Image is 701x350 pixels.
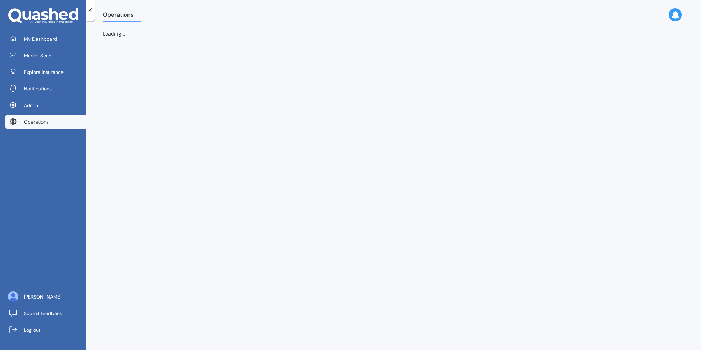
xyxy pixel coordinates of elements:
[24,310,62,317] span: Submit feedback
[103,30,684,37] div: Loading...
[5,82,86,96] a: Notifications
[24,52,51,59] span: Market Scan
[24,327,40,333] span: Log out
[5,307,86,320] a: Submit feedback
[24,293,61,300] span: [PERSON_NAME]
[24,85,52,92] span: Notifications
[8,291,18,302] img: ALV-UjU6YHOUIM1AGx_4vxbOkaOq-1eqc8a3URkVIJkc_iWYmQ98kTe7fc9QMVOBV43MoXmOPfWPN7JjnmUwLuIGKVePaQgPQ...
[5,98,86,112] a: Admin
[5,290,86,304] a: [PERSON_NAME]
[5,65,86,79] a: Explore insurance
[24,36,57,42] span: My Dashboard
[5,32,86,46] a: My Dashboard
[103,11,141,21] span: Operations
[5,49,86,62] a: Market Scan
[5,115,86,129] a: Operations
[24,69,64,76] span: Explore insurance
[5,323,86,337] a: Log out
[24,102,38,109] span: Admin
[24,118,49,125] span: Operations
